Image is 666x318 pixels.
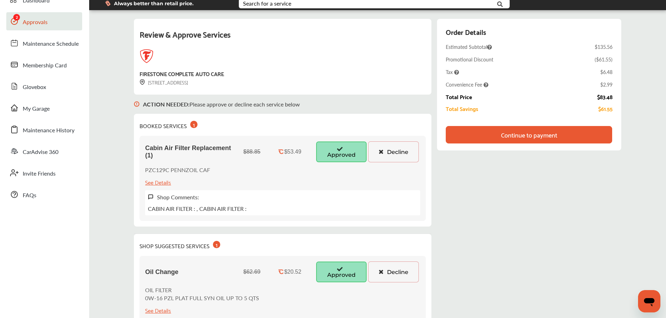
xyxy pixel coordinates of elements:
[597,94,613,100] div: $83.48
[316,261,367,282] button: Approved
[6,164,82,182] a: Invite Friends
[6,142,82,160] a: CarAdvise 360
[23,126,74,135] span: Maintenance History
[23,18,48,27] span: Approvals
[6,185,82,204] a: FAQs
[143,100,300,108] p: Please approve or decline each service below
[23,191,36,200] span: FAQs
[368,261,419,282] button: Decline
[145,145,237,159] span: Cabin Air Filter Replacement (1)
[6,99,82,117] a: My Garage
[243,269,260,275] div: $62.69
[23,148,58,157] span: CarAdvise 360
[145,294,259,302] p: 0W-16 PZL PLAT FULL SYN OIL UP TO 5 QTS
[446,81,488,88] span: Convenience Fee
[139,27,426,49] div: Review & Approve Services
[134,95,139,114] img: svg+xml;base64,PHN2ZyB3aWR0aD0iMTYiIGhlaWdodD0iMTciIHZpZXdCb3g9IjAgMCAxNiAxNyIgZmlsbD0ibm9uZSIgeG...
[446,43,492,50] span: Estimated Subtotal
[148,194,153,200] img: svg+xml;base64,PHN2ZyB3aWR0aD0iMTYiIGhlaWdodD0iMTciIHZpZXdCb3g9IjAgMCAxNiAxNyIgZmlsbD0ibm9uZSIgeG...
[139,78,188,86] div: [STREET_ADDRESS]
[501,131,557,138] div: Continue to payment
[143,100,189,108] b: ACTION NEEDED :
[595,43,613,50] div: $135.56
[213,241,220,248] div: 1
[6,120,82,139] a: Maintenance History
[284,149,301,155] div: $53.49
[145,305,171,315] div: See Details
[6,77,82,95] a: Glovebox
[446,56,493,63] div: Promotional Discount
[23,61,67,70] span: Membership Card
[446,26,486,38] div: Order Details
[114,1,194,6] span: Always better than retail price.
[598,105,613,112] div: $61.55
[145,177,171,187] div: See Details
[446,94,472,100] div: Total Price
[145,286,259,294] p: OIL FILTER
[243,149,260,155] div: $88.85
[190,121,198,128] div: 1
[600,81,613,88] div: $2.99
[446,105,478,112] div: Total Savings
[23,169,56,178] span: Invite Friends
[6,34,82,52] a: Maintenance Schedule
[157,193,199,201] label: Shop Comments:
[139,49,153,63] img: logo-firestone.png
[595,56,613,63] div: ( $61.55 )
[139,79,145,85] img: svg+xml;base64,PHN2ZyB3aWR0aD0iMTYiIGhlaWdodD0iMTciIHZpZXdCb3g9IjAgMCAxNiAxNyIgZmlsbD0ibm9uZSIgeG...
[148,205,246,213] p: CABIN AIR FILTER : , CABIN AIR FILTER :
[105,0,110,6] img: dollor_label_vector.a70140d1.svg
[23,104,50,113] span: My Garage
[145,166,210,174] p: PZC129C PENNZOIL CAF
[600,68,613,75] div: $6.48
[446,68,459,75] span: Tax
[23,39,79,49] span: Maintenance Schedule
[23,83,46,92] span: Glovebox
[139,119,198,130] div: BOOKED SERVICES
[6,12,82,30] a: Approvals
[316,141,367,162] button: Approved
[284,269,301,275] div: $20.52
[139,69,224,78] div: FIRESTONE COMPLETE AUTO CARE
[243,1,291,6] div: Search for a service
[6,56,82,74] a: Membership Card
[145,268,178,276] span: Oil Change
[139,239,220,250] div: SHOP SUGGESTED SERVICES
[368,141,419,162] button: Decline
[638,290,660,312] iframe: Button to launch messaging window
